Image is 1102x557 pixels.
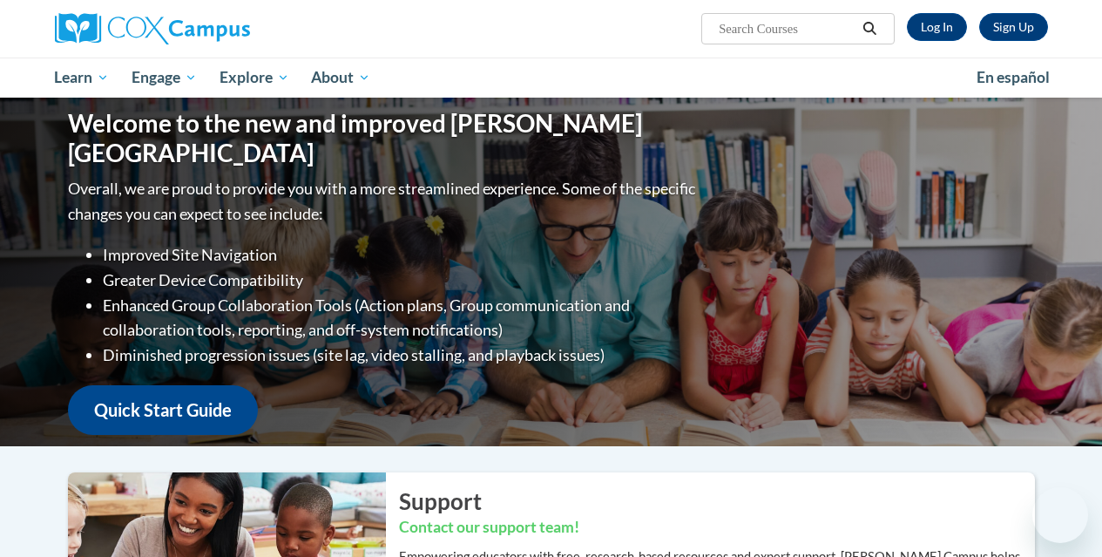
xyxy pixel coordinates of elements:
a: Log In [907,13,967,41]
a: Quick Start Guide [68,385,258,435]
li: Diminished progression issues (site lag, video stalling, and playback issues) [103,343,700,368]
div: Main menu [42,58,1061,98]
iframe: Button to launch messaging window [1032,487,1088,543]
img: Cox Campus [55,13,250,44]
span: Learn [54,67,109,88]
li: Enhanced Group Collaboration Tools (Action plans, Group communication and collaboration tools, re... [103,293,700,343]
h3: Contact our support team! [399,517,1035,539]
span: En español [977,68,1050,86]
span: Explore [220,67,289,88]
p: Overall, we are proud to provide you with a more streamlined experience. Some of the specific cha... [68,176,700,227]
a: Cox Campus [55,13,368,44]
button: Search [856,18,882,39]
span: About [311,67,370,88]
a: En español [965,59,1061,96]
span: Engage [132,67,197,88]
a: Register [979,13,1048,41]
a: About [300,58,382,98]
input: Search Courses [717,18,856,39]
h2: Support [399,486,1035,517]
li: Improved Site Navigation [103,242,700,268]
a: Engage [120,58,208,98]
a: Learn [44,58,121,98]
h1: Welcome to the new and improved [PERSON_NAME][GEOGRAPHIC_DATA] [68,109,700,167]
a: Explore [208,58,301,98]
li: Greater Device Compatibility [103,268,700,293]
